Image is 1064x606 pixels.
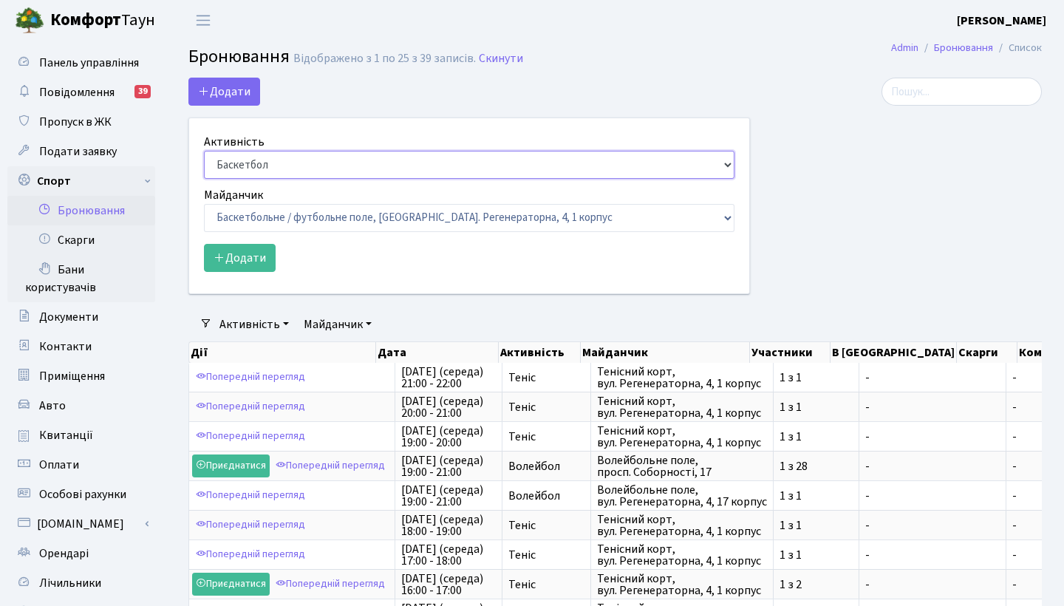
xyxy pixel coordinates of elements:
[508,579,584,590] span: Теніс
[192,366,309,389] a: Попередній перегляд
[39,55,139,71] span: Панель управління
[7,166,155,196] a: Спорт
[189,342,376,363] th: Дії
[957,12,1046,30] a: [PERSON_NAME]
[39,575,101,591] span: Лічильники
[7,391,155,421] a: Авто
[204,133,265,151] label: Активність
[214,312,295,337] a: Активність
[597,484,767,508] span: Волейбольне поле, вул. Регенераторна, 4, 17 корпус
[597,543,767,567] span: Тенісний корт, вул. Регенераторна, 4, 1 корпус
[401,514,496,537] span: [DATE] (середа) 18:00 - 19:00
[39,545,89,562] span: Орендарі
[39,338,92,355] span: Контакти
[192,514,309,537] a: Попередній перегляд
[1012,431,1064,443] span: -
[15,6,44,35] img: logo.png
[401,484,496,508] span: [DATE] (середа) 19:00 - 21:00
[7,107,155,137] a: Пропуск в ЖК
[508,401,584,413] span: Теніс
[865,460,1000,472] span: -
[1012,490,1064,502] span: -
[188,44,290,69] span: Бронювання
[597,425,767,449] span: Тенісний корт, вул. Регенераторна, 4, 1 корпус
[780,490,853,502] span: 1 з 1
[39,427,93,443] span: Квитанції
[7,568,155,598] a: Лічильники
[865,431,1000,443] span: -
[192,425,309,448] a: Попередній перегляд
[401,454,496,478] span: [DATE] (середа) 19:00 - 21:00
[957,342,1017,363] th: Скарги
[7,361,155,391] a: Приміщення
[401,573,496,596] span: [DATE] (середа) 16:00 - 17:00
[865,520,1000,531] span: -
[39,143,117,160] span: Подати заявку
[7,509,155,539] a: [DOMAIN_NAME]
[50,8,121,32] b: Комфорт
[597,454,767,478] span: Волейбольне поле, просп. Соборності, 17
[508,431,584,443] span: Теніс
[7,137,155,166] a: Подати заявку
[865,549,1000,561] span: -
[192,573,270,596] a: Приєднатися
[780,520,853,531] span: 1 з 1
[7,480,155,509] a: Особові рахунки
[192,454,270,477] a: Приєднатися
[39,398,66,414] span: Авто
[865,579,1000,590] span: -
[7,196,155,225] a: Бронювання
[597,514,767,537] span: Тенісний корт, вул. Регенераторна, 4, 1 корпус
[597,573,767,596] span: Тенісний корт, вул. Регенераторна, 4, 1 корпус
[508,372,584,384] span: Теніс
[7,225,155,255] a: Скарги
[204,244,276,272] button: Додати
[39,368,105,384] span: Приміщення
[192,484,309,507] a: Попередній перегляд
[865,490,1000,502] span: -
[780,372,853,384] span: 1 з 1
[188,78,260,106] button: Додати
[1012,460,1064,472] span: -
[1012,372,1064,384] span: -
[508,460,584,472] span: Волейбол
[185,8,222,33] button: Переключити навігацію
[7,332,155,361] a: Контакти
[272,573,389,596] a: Попередній перегляд
[7,539,155,568] a: Орендарі
[957,13,1046,29] b: [PERSON_NAME]
[39,84,115,101] span: Повідомлення
[7,302,155,332] a: Документи
[401,425,496,449] span: [DATE] (середа) 19:00 - 20:00
[1012,520,1064,531] span: -
[39,486,126,503] span: Особові рахунки
[581,342,750,363] th: Майданчик
[50,8,155,33] span: Таун
[134,85,151,98] div: 39
[865,372,1000,384] span: -
[597,366,767,389] span: Тенісний корт, вул. Регенераторна, 4, 1 корпус
[39,309,98,325] span: Документи
[508,520,584,531] span: Теніс
[780,431,853,443] span: 1 з 1
[7,48,155,78] a: Панель управління
[780,460,853,472] span: 1 з 28
[7,78,155,107] a: Повідомлення39
[508,549,584,561] span: Теніс
[780,401,853,413] span: 1 з 1
[934,40,993,55] a: Бронювання
[376,342,499,363] th: Дата
[401,366,496,389] span: [DATE] (середа) 21:00 - 22:00
[750,342,831,363] th: Участники
[597,395,767,419] span: Тенісний корт, вул. Регенераторна, 4, 1 корпус
[891,40,918,55] a: Admin
[479,52,523,66] a: Скинути
[993,40,1042,56] li: Список
[508,490,584,502] span: Волейбол
[401,395,496,419] span: [DATE] (середа) 20:00 - 21:00
[39,114,112,130] span: Пропуск в ЖК
[499,342,582,363] th: Активність
[293,52,476,66] div: Відображено з 1 по 25 з 39 записів.
[780,579,853,590] span: 1 з 2
[1012,401,1064,413] span: -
